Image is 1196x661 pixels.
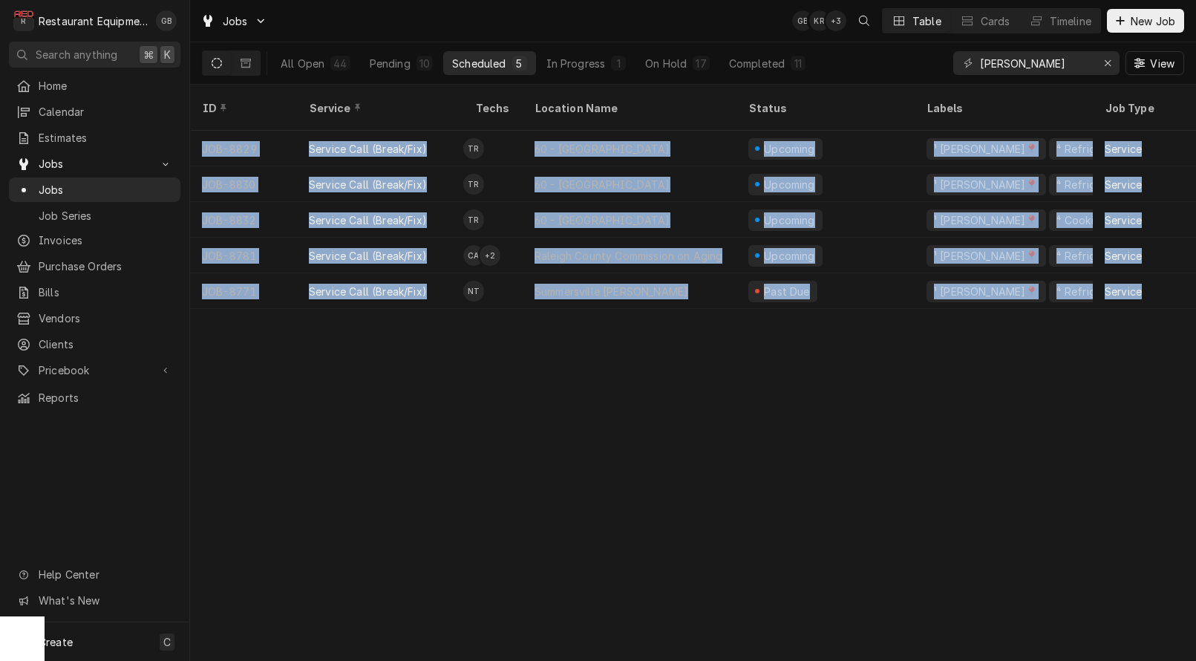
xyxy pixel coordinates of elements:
[39,104,173,120] span: Calendar
[190,166,297,202] div: JOB-8830
[195,9,273,33] a: Go to Jobs
[645,56,687,71] div: On Hold
[9,280,180,305] a: Bills
[762,141,817,157] div: Upcoming
[9,178,180,202] a: Jobs
[1055,212,1124,228] div: ⁴ Cooking 🔥
[762,284,812,299] div: Past Due
[1107,9,1184,33] button: New Job
[39,130,173,146] span: Estimates
[1055,177,1149,192] div: ⁴ Refrigeration ❄️
[762,177,817,192] div: Upcoming
[535,141,670,157] div: 60 - [GEOGRAPHIC_DATA]
[9,588,180,613] a: Go to What's New
[190,202,297,238] div: JOB-8832
[912,13,941,29] div: Table
[190,273,297,309] div: JOB-8771
[932,284,1040,299] div: ¹ [PERSON_NAME]📍
[535,177,670,192] div: 60 - [GEOGRAPHIC_DATA]
[1105,100,1176,116] div: Job Type
[9,152,180,176] a: Go to Jobs
[39,362,151,378] span: Pricebook
[535,248,722,264] div: Raleigh County Commission on Aging
[614,56,623,71] div: 1
[39,636,73,648] span: Create
[535,284,688,299] div: Summersville [PERSON_NAME]
[190,238,297,273] div: JOB-8781
[927,100,1081,116] div: Labels
[463,281,484,302] div: Nick Tussey's Avatar
[39,78,173,94] span: Home
[9,385,180,410] a: Reports
[39,258,173,274] span: Purchase Orders
[39,593,171,608] span: What's New
[39,182,173,198] span: Jobs
[932,212,1040,228] div: ¹ [PERSON_NAME]📍
[9,306,180,330] a: Vendors
[932,177,1040,192] div: ¹ [PERSON_NAME]📍
[156,10,177,31] div: Gary Beaver's Avatar
[463,245,484,266] div: Chuck Almond's Avatar
[1147,56,1177,71] span: View
[1105,248,1142,264] div: Service
[309,284,427,299] div: Service Call (Break/Fix)
[309,177,427,192] div: Service Call (Break/Fix)
[39,284,173,300] span: Bills
[480,245,500,266] div: + 2
[696,56,706,71] div: 17
[792,10,813,31] div: GB
[281,56,324,71] div: All Open
[1128,13,1178,29] span: New Job
[463,281,484,302] div: NT
[463,138,484,159] div: Thomas Ross's Avatar
[9,74,180,98] a: Home
[309,248,427,264] div: Service Call (Break/Fix)
[794,56,803,71] div: 11
[729,56,785,71] div: Completed
[419,56,430,71] div: 10
[156,10,177,31] div: GB
[333,56,347,71] div: 44
[39,156,151,172] span: Jobs
[39,310,173,326] span: Vendors
[9,254,180,279] a: Purchase Orders
[852,9,876,33] button: Open search
[1125,51,1184,75] button: View
[1055,141,1149,157] div: ⁴ Refrigeration ❄️
[809,10,830,31] div: KR
[762,212,817,228] div: Upcoming
[452,56,506,71] div: Scheduled
[39,336,173,352] span: Clients
[9,228,180,253] a: Invoices
[1050,13,1091,29] div: Timeline
[809,10,830,31] div: Kelli Robinette's Avatar
[370,56,411,71] div: Pending
[9,358,180,382] a: Go to Pricebook
[1055,248,1149,264] div: ⁴ Refrigeration ❄️
[39,208,173,224] span: Job Series
[143,47,154,62] span: ⌘
[163,634,171,650] span: C
[748,100,900,116] div: Status
[535,212,670,228] div: 60 - [GEOGRAPHIC_DATA]
[9,562,180,587] a: Go to Help Center
[463,209,484,230] div: TR
[39,232,173,248] span: Invoices
[309,212,427,228] div: Service Call (Break/Fix)
[1096,51,1120,75] button: Erase input
[9,42,180,68] button: Search anything⌘K
[9,100,180,124] a: Calendar
[932,248,1040,264] div: ¹ [PERSON_NAME]📍
[39,567,171,582] span: Help Center
[39,13,148,29] div: Restaurant Equipment Diagnostics
[164,47,171,62] span: K
[463,174,484,195] div: TR
[1105,141,1142,157] div: Service
[202,100,282,116] div: ID
[826,10,846,31] div: + 3
[980,51,1091,75] input: Keyword search
[1055,284,1149,299] div: ⁴ Refrigeration ❄️
[463,209,484,230] div: Thomas Ross's Avatar
[223,13,248,29] span: Jobs
[39,390,173,406] span: Reports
